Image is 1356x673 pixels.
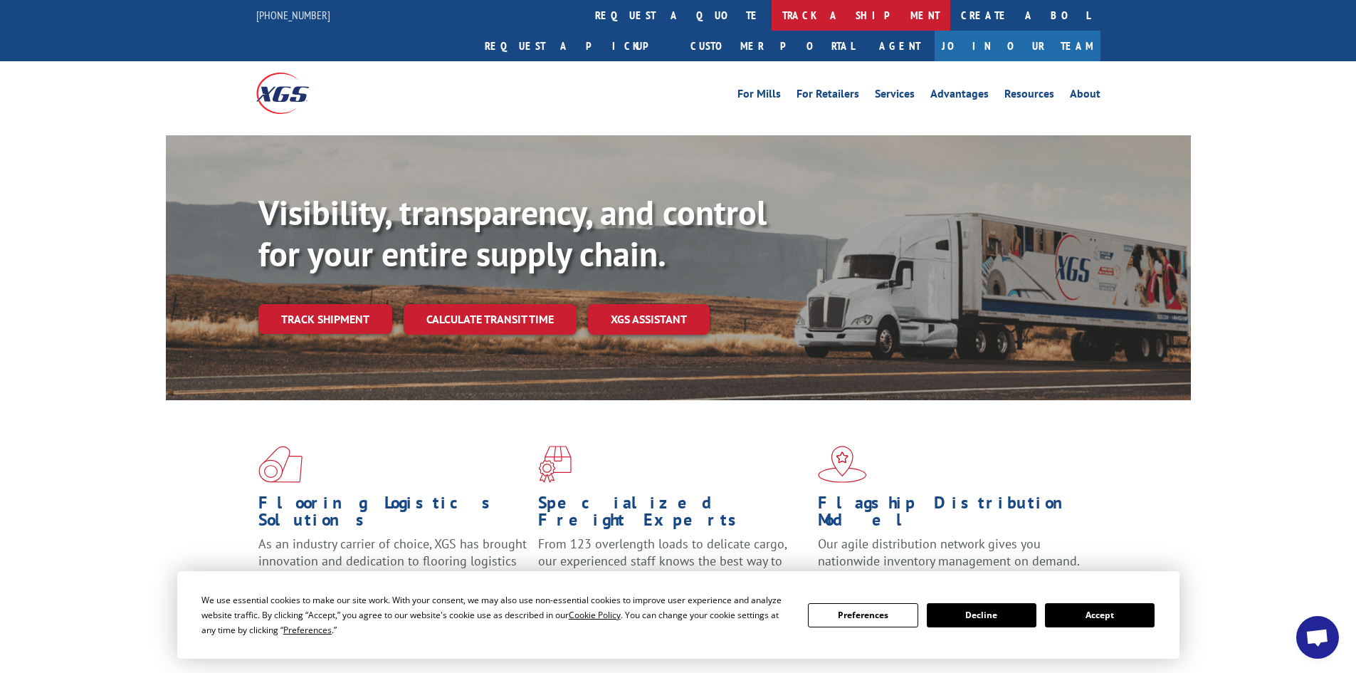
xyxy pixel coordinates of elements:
[1070,88,1100,104] a: About
[258,536,527,586] span: As an industry carrier of choice, XGS has brought innovation and dedication to flooring logistics...
[177,571,1179,659] div: Cookie Consent Prompt
[201,593,791,637] div: We use essential cookies to make our site work. With your consent, we may also use non-essential ...
[930,88,989,104] a: Advantages
[797,88,859,104] a: For Retailers
[875,88,915,104] a: Services
[818,494,1087,536] h1: Flagship Distribution Model
[865,31,935,61] a: Agent
[258,494,527,536] h1: Flooring Logistics Solutions
[538,446,572,483] img: xgs-icon-focused-on-flooring-red
[1296,616,1339,659] div: Open chat
[569,609,621,621] span: Cookie Policy
[258,304,392,334] a: Track shipment
[927,603,1036,627] button: Decline
[1045,603,1155,627] button: Accept
[258,190,767,276] b: Visibility, transparency, and control for your entire supply chain.
[538,494,807,536] h1: Specialized Freight Experts
[588,304,710,335] a: XGS ASSISTANT
[818,536,1080,569] span: Our agile distribution network gives you nationwide inventory management on demand.
[256,8,330,22] a: [PHONE_NUMBER]
[404,304,577,335] a: Calculate transit time
[538,536,807,599] p: From 123 overlength loads to delicate cargo, our experienced staff knows the best way to move you...
[935,31,1100,61] a: Join Our Team
[283,624,332,636] span: Preferences
[474,31,680,61] a: Request a pickup
[680,31,865,61] a: Customer Portal
[258,446,303,483] img: xgs-icon-total-supply-chain-intelligence-red
[737,88,781,104] a: For Mills
[808,603,918,627] button: Preferences
[818,446,867,483] img: xgs-icon-flagship-distribution-model-red
[1004,88,1054,104] a: Resources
